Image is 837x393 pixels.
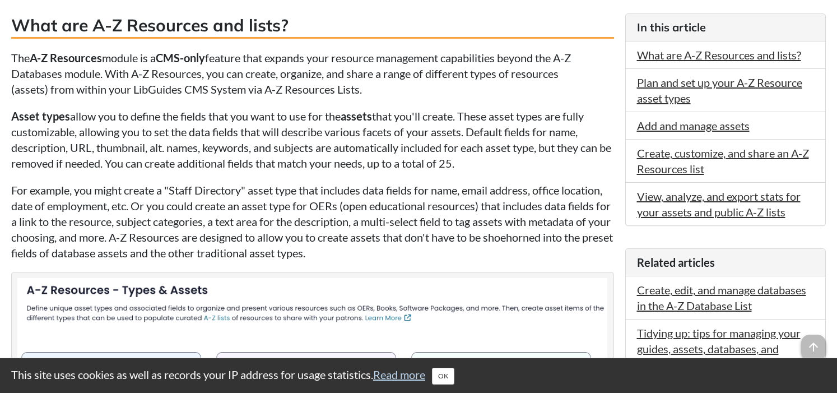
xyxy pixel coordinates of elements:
strong: Asset types [11,109,70,123]
a: Add and manage assets [637,119,750,132]
h3: In this article [637,20,815,35]
strong: CMS-only [156,51,205,64]
a: Create, edit, and manage databases in the A-Z Database List [637,283,806,312]
h3: What are A-Z Resources and lists? [11,13,614,39]
p: For example, you might create a "Staff Directory" asset type that includes data fields for name, ... [11,182,614,261]
a: Tidying up: tips for managing your guides, assets, databases, and images [637,326,801,371]
a: What are A-Z Resources and lists? [637,48,801,62]
span: Related articles [637,256,715,269]
a: Read more [373,368,425,381]
span: arrow_upward [801,335,826,359]
button: Close [432,368,454,385]
a: Plan and set up your A-Z Resource asset types [637,76,802,105]
p: The module is a feature that expands your resource management capabilities beyond the A-Z Databas... [11,50,614,97]
a: arrow_upward [801,336,826,349]
a: Create, customize, and share an A-Z Resources list [637,146,809,175]
strong: assets [341,109,372,123]
a: View, analyze, and export stats for your assets and public A-Z lists [637,189,801,219]
p: allow you to define the fields that you want to use for the that you'll create. These asset types... [11,108,614,171]
strong: A-Z Resources [30,51,102,64]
